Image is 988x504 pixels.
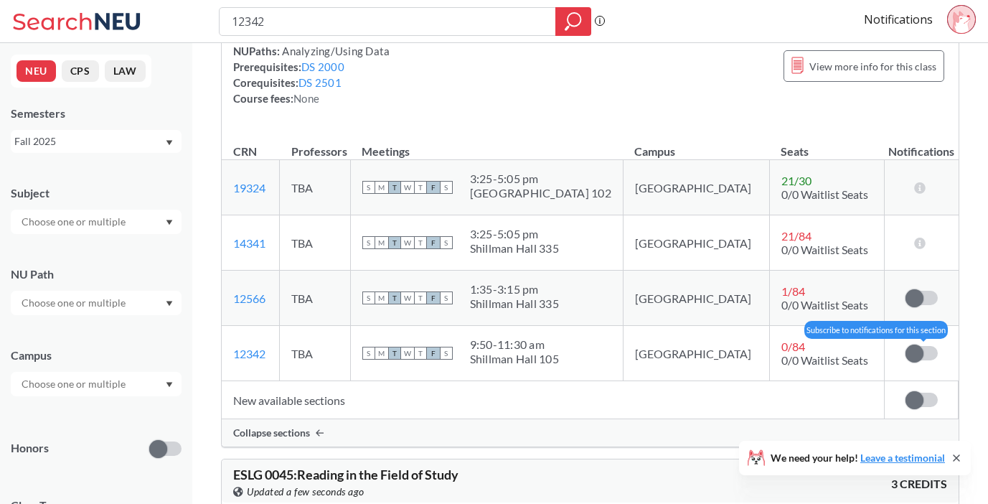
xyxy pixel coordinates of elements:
span: T [388,291,401,304]
a: DS 2000 [301,60,344,73]
div: Dropdown arrow [11,372,182,396]
td: [GEOGRAPHIC_DATA] [623,271,769,326]
a: 19324 [233,181,265,195]
td: TBA [280,160,350,215]
span: S [362,181,375,194]
div: Fall 2025 [14,134,164,149]
div: Shillman Hall 335 [470,297,559,311]
span: 21 / 84 [781,229,811,243]
div: Campus [11,347,182,363]
input: Choose one or multiple [14,213,135,230]
div: [GEOGRAPHIC_DATA] 102 [470,186,611,200]
a: Notifications [864,11,933,27]
div: Semesters [11,106,182,121]
span: S [362,347,375,360]
div: Dropdown arrow [11,210,182,234]
span: S [440,236,453,249]
span: T [414,291,427,304]
svg: Dropdown arrow [166,301,173,307]
th: Professors [280,129,350,160]
span: T [414,236,427,249]
svg: Dropdown arrow [166,220,173,225]
div: Shillman Hall 105 [470,352,559,366]
div: 9:50 - 11:30 am [470,337,559,352]
td: [GEOGRAPHIC_DATA] [623,160,769,215]
a: 14341 [233,236,265,250]
span: T [388,181,401,194]
input: Choose one or multiple [14,294,135,312]
div: 3:25 - 5:05 pm [470,172,611,186]
span: 21 / 30 [781,174,811,187]
span: ESLG 0045 : Reading in the Field of Study [233,467,458,482]
span: 3 CREDITS [891,476,947,492]
p: Honors [11,440,49,457]
a: 12566 [233,291,265,305]
span: S [362,236,375,249]
span: W [401,236,414,249]
div: NUPaths: Prerequisites: Corequisites: Course fees: [233,43,390,106]
a: Leave a testimonial [860,452,945,464]
a: 12342 [233,347,265,360]
span: T [414,181,427,194]
div: CRN [233,144,257,159]
div: Shillman Hall 335 [470,241,559,256]
span: F [427,181,440,194]
span: 0 / 84 [781,340,805,353]
td: New available sections [222,381,885,419]
span: F [427,236,440,249]
span: M [375,236,388,249]
svg: Dropdown arrow [166,140,173,146]
span: S [440,181,453,194]
span: T [414,347,427,360]
span: 0/0 Waitlist Seats [781,353,868,367]
th: Meetings [350,129,623,160]
span: 0/0 Waitlist Seats [781,243,868,256]
span: View more info for this class [809,57,936,75]
td: [GEOGRAPHIC_DATA] [623,215,769,271]
div: Dropdown arrow [11,291,182,315]
span: W [401,181,414,194]
span: 0/0 Waitlist Seats [781,187,868,201]
span: T [388,236,401,249]
div: Collapse sections [222,419,959,447]
td: TBA [280,215,350,271]
div: Fall 2025Dropdown arrow [11,130,182,153]
span: Analyzing/Using Data [280,45,390,57]
input: Choose one or multiple [14,375,135,393]
td: [GEOGRAPHIC_DATA] [623,326,769,381]
span: F [427,347,440,360]
div: NU Path [11,266,182,282]
th: Seats [769,129,885,160]
svg: Dropdown arrow [166,382,173,388]
td: TBA [280,271,350,326]
span: 1 / 84 [781,284,805,298]
span: F [427,291,440,304]
span: S [362,291,375,304]
span: W [401,291,414,304]
input: Class, professor, course number, "phrase" [230,9,545,34]
th: Notifications [885,129,959,160]
span: S [440,347,453,360]
span: Collapse sections [233,426,310,439]
div: 1:35 - 3:15 pm [470,282,559,297]
div: magnifying glass [555,7,591,36]
th: Campus [623,129,769,160]
button: LAW [105,60,146,82]
span: M [375,291,388,304]
span: We need your help! [771,453,945,463]
span: M [375,347,388,360]
span: W [401,347,414,360]
button: CPS [62,60,99,82]
a: DS 2501 [298,76,342,89]
span: S [440,291,453,304]
div: Subject [11,185,182,201]
span: Updated a few seconds ago [247,484,364,500]
button: NEU [17,60,56,82]
div: 3:25 - 5:05 pm [470,227,559,241]
span: 0/0 Waitlist Seats [781,298,868,312]
svg: magnifying glass [565,11,582,32]
span: T [388,347,401,360]
span: None [293,92,319,105]
td: TBA [280,326,350,381]
span: M [375,181,388,194]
